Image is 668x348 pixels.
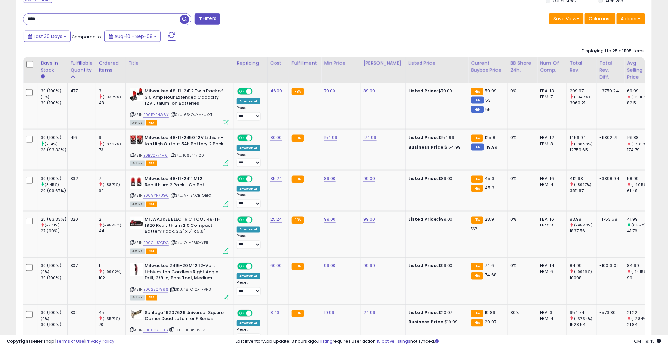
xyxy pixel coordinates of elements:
a: 79.00 [324,88,335,94]
span: All listings currently available for purchase on Amazon [130,161,145,166]
div: 1837.56 [570,228,596,234]
span: FBA [146,249,157,254]
div: -3750.24 [599,88,619,94]
small: FBM [471,97,484,104]
img: 41k+XAEQOgL._SL40_.jpg [130,88,143,101]
span: | SKU: OH-B6IS-YPII [170,240,208,246]
a: B009YNXUG0 [143,193,169,199]
span: FBA [146,120,157,126]
div: 3 [99,88,125,94]
a: 60.00 [270,263,282,269]
div: Repricing [237,60,265,67]
small: FBA [292,217,304,224]
div: 0% [510,217,532,223]
b: Business Price: [408,319,445,325]
small: FBA [471,310,483,317]
div: 412.93 [570,176,596,182]
div: 30% [510,310,532,316]
div: ASIN: [130,263,229,300]
div: [PERSON_NAME] [363,60,403,67]
span: All listings currently available for purchase on Amazon [130,120,145,126]
b: Listed Price: [408,263,438,269]
div: 477 [70,88,91,94]
b: Schlage 16207626 Universal Square Corner Dead Latch for F Series [145,310,225,324]
b: Listed Price: [408,216,438,223]
small: (-15.16%) [632,94,649,100]
a: Privacy Policy [85,338,114,344]
a: 8.43 [270,310,280,316]
span: OFF [252,217,262,223]
div: Cost [270,60,286,67]
div: -3398.94 [599,176,619,182]
small: FBM [471,144,484,151]
div: FBM: 7 [540,94,562,100]
div: 30 (100%) [41,322,67,328]
small: (3.45%) [45,182,59,187]
div: FBM: 4 [540,316,562,322]
b: Listed Price: [408,134,438,141]
a: 174.99 [363,134,377,141]
span: ON [238,135,246,141]
span: 28.9 [485,216,494,223]
a: 46.00 [270,88,282,94]
div: Preset: [237,234,262,249]
small: (-87.67%) [103,141,121,147]
div: Num of Comp. [540,60,564,74]
b: Milwaukee 48-11-2412 Twin Pack of 3.0 Amp Hour Extended Capacity 12V Lithium Ion Batteries [145,88,225,108]
small: (-95.45%) [103,223,121,228]
span: OFF [252,135,262,141]
b: Milwaukee 48-11-2450 12V Lithium-Ion High Output 5Ah Battery 2 Pack [145,135,225,149]
div: FBM: 4 [540,182,562,188]
div: 30 (100%) [41,100,67,106]
div: 12759.65 [570,147,596,153]
a: 25.24 [270,216,282,223]
small: (-7.41%) [45,223,60,228]
button: Save View [549,13,584,24]
div: FBA: 16 [540,217,562,223]
div: Total Rev. Diff. [599,60,622,81]
span: | SKU: VP-SNCB-QBFX [170,193,211,198]
small: (-14.15%) [632,269,648,275]
div: $89.00 [408,176,463,182]
span: 55 [486,106,491,113]
span: 74.68 [485,272,497,278]
small: (0.55%) [632,223,646,228]
div: 307 [70,263,91,269]
div: 82.5 [627,100,654,106]
div: 416 [70,135,91,141]
div: 7 [99,176,125,182]
div: 3960.21 [570,100,596,106]
div: 28 (93.33%) [41,147,67,153]
a: 154.99 [324,134,337,141]
div: 2 [99,217,125,223]
div: Amazon AI [237,98,260,104]
div: 1528.54 [570,322,596,328]
div: Ordered Items [99,60,123,74]
small: (-35.71%) [103,316,120,322]
span: OFF [252,176,262,182]
div: Amazon AI [237,273,260,279]
small: (-99.16%) [574,269,592,275]
b: Milwaukee 2415-20 M12 12-Volt Lithium-Ion Cordless Right Angle Drill, 3/8 In, Bare Tool, Medium [145,263,225,283]
div: Min Price [324,60,358,67]
div: Preset: [237,328,262,342]
small: (-7.39%) [632,141,648,147]
small: FBM [471,106,484,113]
span: ON [238,217,246,223]
button: Aug-10 - Sep-08 [104,31,161,42]
div: Listed Price [408,60,465,67]
a: 80.00 [270,134,282,141]
span: OFF [252,264,262,269]
div: ASIN: [130,176,229,206]
span: ON [238,310,246,316]
span: Last 30 Days [34,33,62,40]
small: (-89.17%) [574,182,591,187]
b: Listed Price: [408,310,438,316]
div: 209.97 [570,88,596,94]
div: 1456.94 [570,135,596,141]
div: $19.99 [408,319,463,325]
small: FBA [471,263,483,270]
small: (7.14%) [45,141,58,147]
div: FBA: 14 [540,263,562,269]
div: Preset: [237,281,262,296]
